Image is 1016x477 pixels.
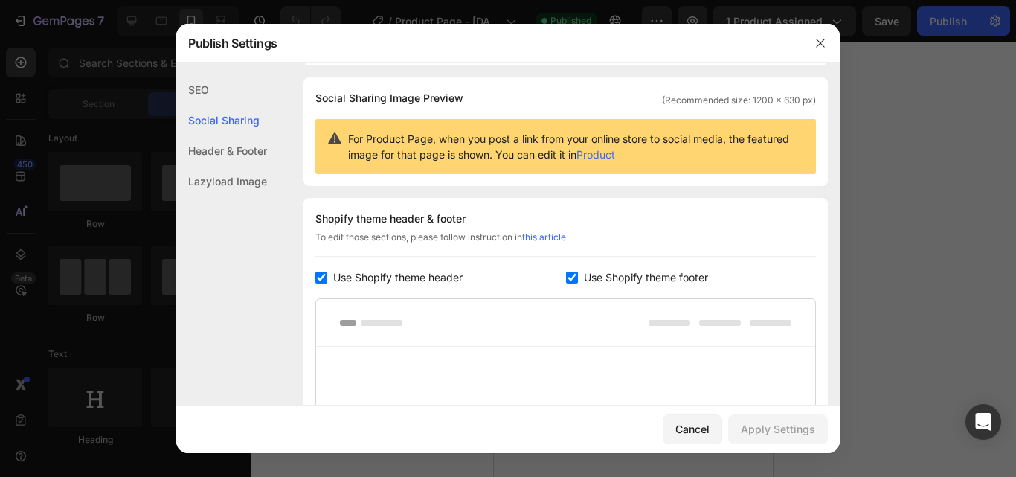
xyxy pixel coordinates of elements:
[315,231,816,257] div: To edit those sections, please follow instruction in
[333,269,463,286] span: Use Shopify theme header
[176,105,267,135] div: Social Sharing
[348,131,804,162] span: For Product Page, when you post a link from your online store to social media, the featured image...
[176,166,267,196] div: Lazyload Image
[728,414,828,444] button: Apply Settings
[965,404,1001,440] div: Open Intercom Messenger
[741,421,815,437] div: Apply Settings
[675,421,710,437] div: Cancel
[74,7,175,22] span: iPhone 13 Mini ( 375 px)
[576,148,615,161] a: Product
[176,24,801,63] div: Publish Settings
[662,94,816,107] span: (Recommended size: 1200 x 630 px)
[176,135,267,166] div: Header & Footer
[176,74,267,105] div: SEO
[522,231,566,243] a: this article
[663,414,722,444] button: Cancel
[584,269,708,286] span: Use Shopify theme footer
[315,210,816,228] div: Shopify theme header & footer
[315,89,463,107] span: Social Sharing Image Preview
